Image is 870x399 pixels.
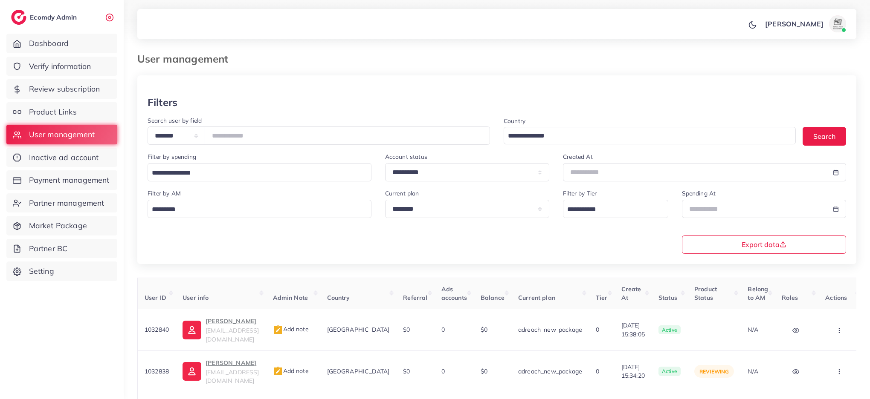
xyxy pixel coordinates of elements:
[148,189,181,198] label: Filter by AM
[563,200,668,218] div: Search for option
[327,367,390,375] span: [GEOGRAPHIC_DATA]
[206,358,259,368] p: [PERSON_NAME]
[327,326,390,333] span: [GEOGRAPHIC_DATA]
[273,294,308,301] span: Admin Note
[596,326,599,333] span: 0
[441,367,445,375] span: 0
[273,366,283,376] img: admin_note.cdd0b510.svg
[385,189,419,198] label: Current plan
[183,362,201,381] img: ic-user-info.36bf1079.svg
[621,285,641,301] span: Create At
[748,285,768,301] span: Belong to AM
[6,148,117,167] a: Inactive ad account
[149,166,360,180] input: Search for option
[563,152,593,161] label: Created At
[29,175,110,186] span: Payment management
[505,129,785,143] input: Search for option
[148,200,371,218] div: Search for option
[742,241,786,248] span: Export data
[6,125,117,144] a: User management
[518,367,582,375] span: adreach_new_package
[6,34,117,53] a: Dashboard
[273,325,283,335] img: admin_note.cdd0b510.svg
[441,285,467,301] span: Ads accounts
[29,266,54,277] span: Setting
[183,358,259,385] a: [PERSON_NAME][EMAIL_ADDRESS][DOMAIN_NAME]
[11,10,79,25] a: logoEcomdy Admin
[206,327,259,343] span: [EMAIL_ADDRESS][DOMAIN_NAME]
[621,321,645,339] span: [DATE] 15:38:05
[760,15,850,32] a: [PERSON_NAME]avatar
[149,203,360,216] input: Search for option
[403,326,410,333] span: $0
[137,53,235,65] h3: User management
[29,152,99,163] span: Inactive ad account
[564,203,657,216] input: Search for option
[518,326,582,333] span: adreach_new_package
[327,294,350,301] span: Country
[699,368,729,375] span: reviewing
[782,294,798,301] span: Roles
[694,285,717,301] span: Product Status
[6,261,117,281] a: Setting
[29,38,69,49] span: Dashboard
[30,13,79,21] h2: Ecomdy Admin
[6,216,117,235] a: Market Package
[148,96,177,109] h3: Filters
[29,83,100,95] span: Review subscription
[11,10,26,25] img: logo
[145,294,166,301] span: User ID
[682,189,716,198] label: Spending At
[183,294,209,301] span: User info
[6,193,117,213] a: Partner management
[29,129,95,140] span: User management
[206,316,259,326] p: [PERSON_NAME]
[29,198,104,209] span: Partner management
[682,235,847,254] button: Export data
[825,294,847,301] span: Actions
[481,294,505,301] span: Balance
[145,326,169,333] span: 1032840
[6,170,117,190] a: Payment management
[504,117,525,125] label: Country
[183,316,259,344] a: [PERSON_NAME][EMAIL_ADDRESS][DOMAIN_NAME]
[148,152,196,161] label: Filter by spending
[658,294,677,301] span: Status
[29,220,87,231] span: Market Package
[518,294,555,301] span: Current plan
[481,326,487,333] span: $0
[563,189,597,198] label: Filter by Tier
[504,127,796,144] div: Search for option
[148,163,371,181] div: Search for option
[481,367,487,375] span: $0
[6,102,117,122] a: Product Links
[6,239,117,258] a: Partner BC
[273,325,309,333] span: Add note
[148,116,202,125] label: Search user by field
[765,19,824,29] p: [PERSON_NAME]
[441,326,445,333] span: 0
[403,367,410,375] span: $0
[6,57,117,76] a: Verify information
[829,15,846,32] img: avatar
[748,367,758,375] span: N/A
[596,367,599,375] span: 0
[803,127,846,145] button: Search
[183,321,201,339] img: ic-user-info.36bf1079.svg
[273,367,309,375] span: Add note
[6,79,117,99] a: Review subscription
[596,294,608,301] span: Tier
[29,243,68,254] span: Partner BC
[385,152,427,161] label: Account status
[621,363,645,380] span: [DATE] 15:34:20
[145,367,169,375] span: 1032838
[658,367,681,376] span: active
[748,326,758,333] span: N/A
[29,106,77,118] span: Product Links
[206,368,259,385] span: [EMAIL_ADDRESS][DOMAIN_NAME]
[658,325,681,335] span: active
[403,294,427,301] span: Referral
[29,61,91,72] span: Verify information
